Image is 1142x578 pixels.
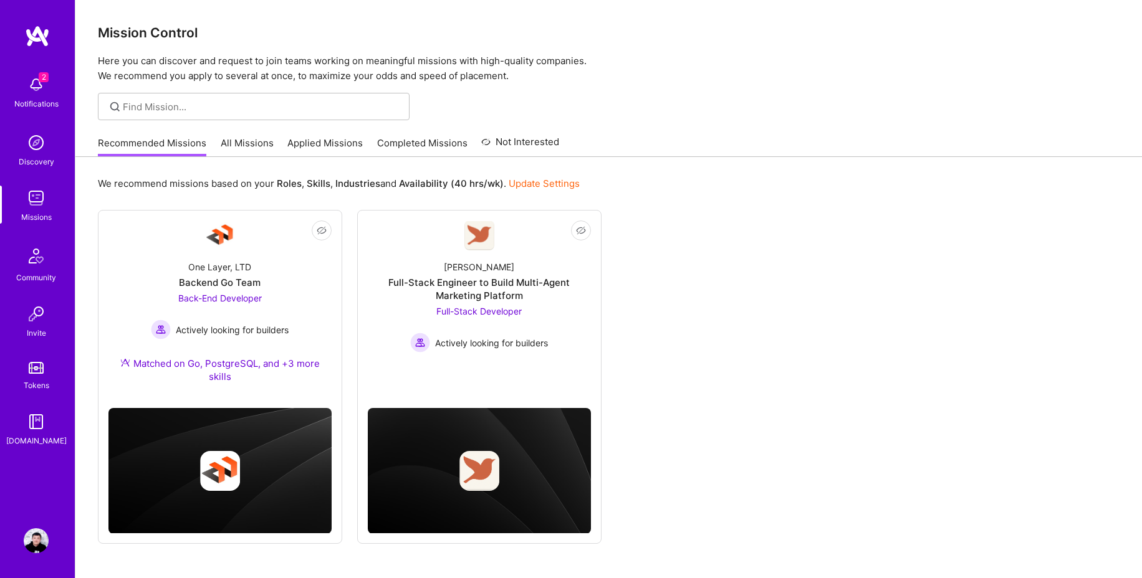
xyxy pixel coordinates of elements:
img: Company logo [459,451,499,491]
a: Recommended Missions [98,136,206,157]
a: Applied Missions [287,136,363,157]
a: Company LogoOne Layer, LTDBackend Go TeamBack-End Developer Actively looking for buildersActively... [108,220,332,398]
img: Company Logo [205,220,235,250]
a: Completed Missions [377,136,468,157]
span: Actively looking for builders [435,336,548,349]
img: cover [368,408,591,534]
input: Find Mission... [123,100,400,113]
div: [PERSON_NAME] [444,260,514,273]
b: Industries [335,178,380,189]
img: bell [24,72,49,97]
div: One Layer, LTD [188,260,251,273]
div: Community [16,271,56,284]
p: We recommend missions based on your , , and . [98,177,580,190]
div: [DOMAIN_NAME] [6,434,67,447]
div: Missions [21,211,52,224]
div: Discovery [19,155,54,168]
p: Here you can discover and request to join teams working on meaningful missions with high-quality ... [98,54,1120,83]
i: icon EyeClosed [576,225,586,235]
i: icon SearchGrey [108,100,122,114]
img: User Avatar [24,528,49,553]
span: Back-End Developer [178,293,262,303]
b: Skills [307,178,330,189]
a: User Avatar [21,528,52,553]
img: Actively looking for builders [151,320,171,339]
a: Company Logo[PERSON_NAME]Full-Stack Engineer to Build Multi-Agent Marketing PlatformFull-Stack De... [368,220,591,372]
img: cover [108,408,332,534]
img: Invite [24,301,49,326]
i: icon EyeClosed [317,225,327,235]
b: Roles [277,178,302,189]
span: Full-Stack Developer [436,306,522,316]
div: Matched on Go, PostgreSQL, and +3 more skills [108,357,332,383]
h3: Mission Control [98,25,1120,40]
img: Ateam Purple Icon [120,358,130,367]
b: Availability (40 hrs/wk) [399,178,504,189]
a: All Missions [221,136,274,157]
img: discovery [24,130,49,155]
div: Tokens [24,379,49,392]
img: Community [21,241,51,271]
img: Company logo [200,451,240,491]
img: guide book [24,409,49,434]
img: logo [25,25,50,47]
span: Actively looking for builders [176,323,289,336]
span: 2 [39,72,49,82]
img: teamwork [24,186,49,211]
img: Company Logo [464,221,494,250]
div: Backend Go Team [179,276,261,289]
div: Notifications [14,97,59,110]
img: Actively looking for builders [410,333,430,353]
div: Invite [27,326,46,339]
a: Update Settings [509,178,580,189]
div: Full-Stack Engineer to Build Multi-Agent Marketing Platform [368,276,591,302]
img: tokens [29,362,44,374]
a: Not Interested [481,135,559,157]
